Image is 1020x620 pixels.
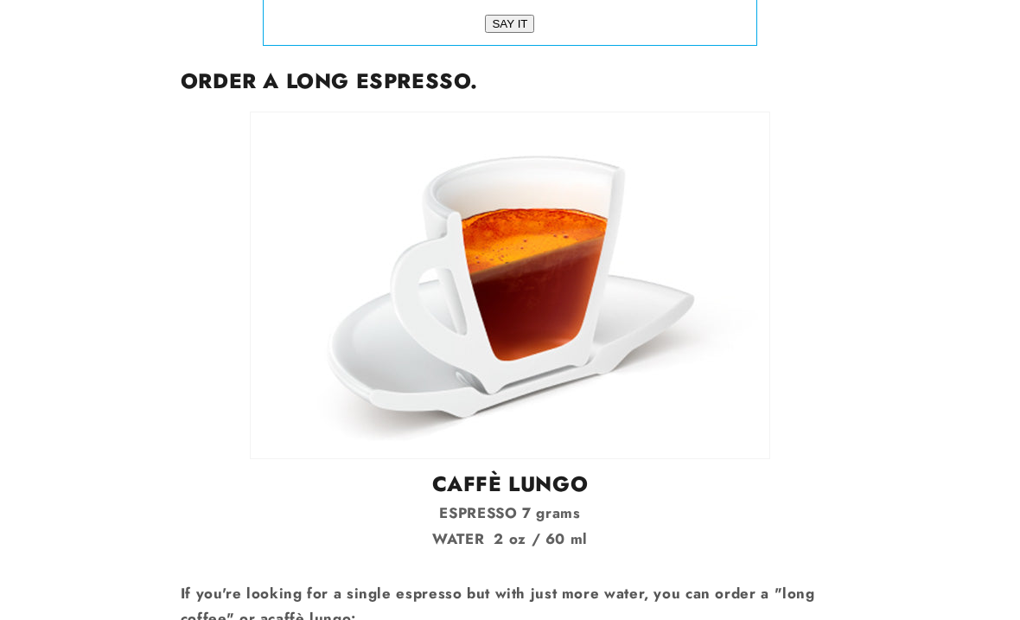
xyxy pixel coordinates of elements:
h2: Order a long espresso. [181,68,839,95]
h2: CAFFÈ LUNGO [181,471,839,498]
img: A long espresso is simply a single espresso with more water. Think of it as a mini Americano [250,112,770,460]
input: SAY IT [485,16,534,34]
p: ESPRESSO 7 grams WATER 2 oz / 60 ml [181,502,839,553]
